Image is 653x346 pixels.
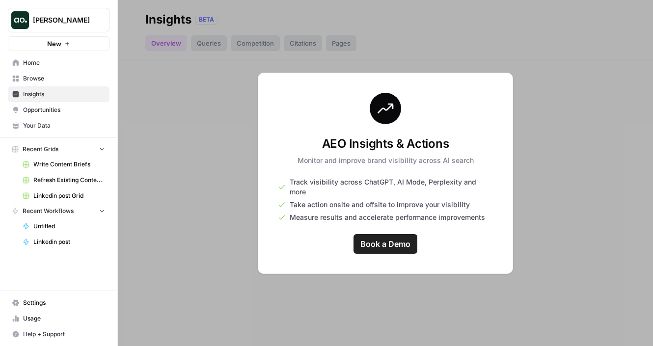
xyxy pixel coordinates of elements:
[298,156,474,165] p: Monitor and improve brand visibility across AI search
[18,172,109,188] a: Refresh Existing Content - Policyme
[33,222,105,231] span: Untitled
[23,207,74,215] span: Recent Workflows
[18,157,109,172] a: Write Content Briefs
[11,11,29,29] img: Zoe Jessup Logo
[23,74,105,83] span: Browse
[33,15,92,25] span: [PERSON_NAME]
[18,188,109,204] a: Linkedin post Grid
[23,58,105,67] span: Home
[23,145,58,154] span: Recent Grids
[33,176,105,185] span: Refresh Existing Content - Policyme
[47,39,61,49] span: New
[290,177,493,197] span: Track visibility across ChatGPT, AI Mode, Perplexity and more
[8,326,109,342] button: Help + Support
[8,142,109,157] button: Recent Grids
[298,136,474,152] h3: AEO Insights & Actions
[18,218,109,234] a: Untitled
[360,238,410,250] span: Book a Demo
[290,200,470,210] span: Take action onsite and offsite to improve your visibility
[8,102,109,118] a: Opportunities
[23,90,105,99] span: Insights
[33,238,105,246] span: Linkedin post
[8,86,109,102] a: Insights
[8,311,109,326] a: Usage
[23,298,105,307] span: Settings
[23,121,105,130] span: Your Data
[8,8,109,32] button: Workspace: Zoe Jessup
[23,106,105,114] span: Opportunities
[23,314,105,323] span: Usage
[33,160,105,169] span: Write Content Briefs
[8,71,109,86] a: Browse
[354,234,417,254] a: Book a Demo
[8,36,109,51] button: New
[23,330,105,339] span: Help + Support
[8,55,109,71] a: Home
[290,213,485,222] span: Measure results and accelerate performance improvements
[18,234,109,250] a: Linkedin post
[8,118,109,133] a: Your Data
[33,191,105,200] span: Linkedin post Grid
[8,204,109,218] button: Recent Workflows
[8,295,109,311] a: Settings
